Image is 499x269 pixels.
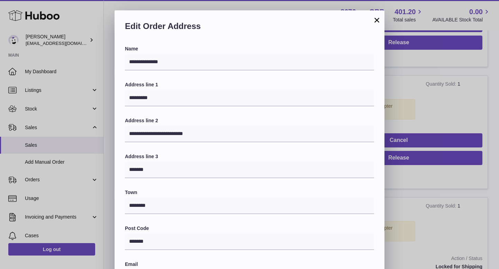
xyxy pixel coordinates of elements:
label: Town [125,189,374,196]
label: Address line 1 [125,81,374,88]
button: × [373,16,381,24]
label: Address line 3 [125,153,374,160]
label: Email [125,261,374,268]
h2: Edit Order Address [125,21,374,35]
label: Name [125,46,374,52]
label: Address line 2 [125,117,374,124]
label: Post Code [125,225,374,232]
